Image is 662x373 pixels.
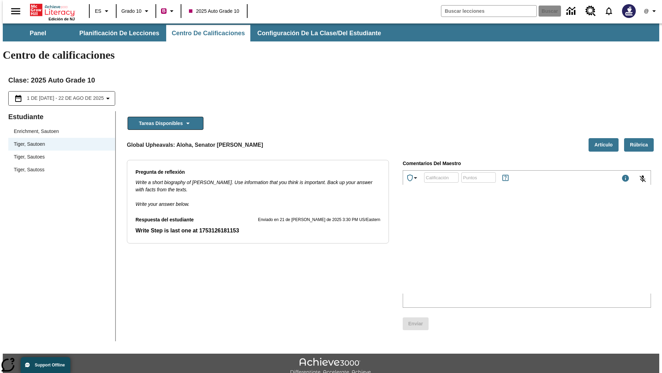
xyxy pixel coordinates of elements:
span: Tiger, Sautoes [14,153,110,161]
span: 2025 Auto Grade 10 [189,8,239,15]
button: Tareas disponibles [128,117,203,130]
p: Write your answer below. [136,193,380,208]
div: Máximo 1000 caracteres Presiona Escape para desactivar la barra de herramientas y utiliza las tec... [621,174,630,184]
span: Edición de NJ [49,17,75,21]
div: Subbarra de navegación [3,25,387,41]
span: Grado 10 [121,8,141,15]
button: Boost El color de la clase es rojo violeta. Cambiar el color de la clase. [158,5,179,17]
div: Subbarra de navegación [3,23,659,41]
p: Enviado en 21 de [PERSON_NAME] de 2025 3:30 PM US/Eastern [258,217,380,223]
div: Enrichment, Sautoen [8,125,115,138]
span: Tiger, Sautoss [14,166,110,173]
div: Tiger, Sautoes [8,151,115,163]
p: Write Step is last one at 1753126181153 [136,227,380,235]
p: Write a short biography of [PERSON_NAME]. Use information that you think is important. Back up yo... [136,179,380,193]
p: Estudiante [8,111,115,122]
svg: Collapse Date Range Filter [104,94,112,103]
span: ES [95,8,101,15]
h2: Clase : 2025 Auto Grade 10 [8,75,654,86]
span: B [162,7,165,15]
p: Pregunta de reflexión [136,169,380,176]
div: Puntos: Solo puede asignar 25 puntos o menos. [461,172,496,183]
a: Portada [30,3,75,17]
button: Seleccione el intervalo de fechas opción del menú [11,94,112,103]
button: Lenguaje: ES, Selecciona un idioma [92,5,114,17]
img: Avatar [622,4,636,18]
button: Planificación de lecciones [74,25,165,41]
div: Tiger, Sautoen [8,138,115,151]
p: Respuesta del estudiante [136,227,380,235]
button: Centro de calificaciones [166,25,250,41]
span: @ [644,8,649,15]
button: Configuración de la clase/del estudiante [252,25,387,41]
button: Artículo, Se abrirá en una pestaña nueva. [589,138,619,152]
p: Comentarios del maestro [403,160,651,168]
button: Haga clic para activar la función de reconocimiento de voz [634,171,651,187]
div: Tiger, Sautoss [8,163,115,176]
button: Rúbrica, Se abrirá en una pestaña nueva. [624,138,654,152]
button: Grado: Grado 10, Elige un grado [119,5,153,17]
body: Escribe tu respuesta aquí. [3,6,101,12]
div: Portada [30,2,75,21]
a: Centro de recursos, Se abrirá en una pestaña nueva. [581,2,600,20]
button: Perfil/Configuración [640,5,662,17]
span: 1 de [DATE] - 22 de ago de 2025 [27,95,104,102]
span: Tiger, Sautoen [14,141,110,148]
button: Support Offline [21,357,70,373]
input: Buscar campo [441,6,536,17]
a: Centro de información [562,2,581,21]
button: Abrir el menú lateral [6,1,26,21]
button: Escoja un nuevo avatar [618,2,640,20]
button: Premio especial [403,171,422,185]
p: Global Upheavals: Aloha, Senator [PERSON_NAME] [127,141,263,149]
input: Calificación: Se permiten letras, números y los símbolos: %, +, -. [424,168,459,186]
span: Support Offline [35,363,65,367]
button: Reglas para ganar puntos y títulos epeciales, Se abrirá en una pestaña nueva. [499,171,512,185]
span: Enrichment, Sautoen [14,128,110,135]
h1: Centro de calificaciones [3,49,659,61]
a: Notificaciones [600,2,618,20]
div: Calificación: Se permiten letras, números y los símbolos: %, +, -. [424,172,459,183]
input: Puntos: Solo puede asignar 25 puntos o menos. [461,168,496,186]
button: Panel [3,25,72,41]
p: Respuesta del estudiante [136,216,194,224]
